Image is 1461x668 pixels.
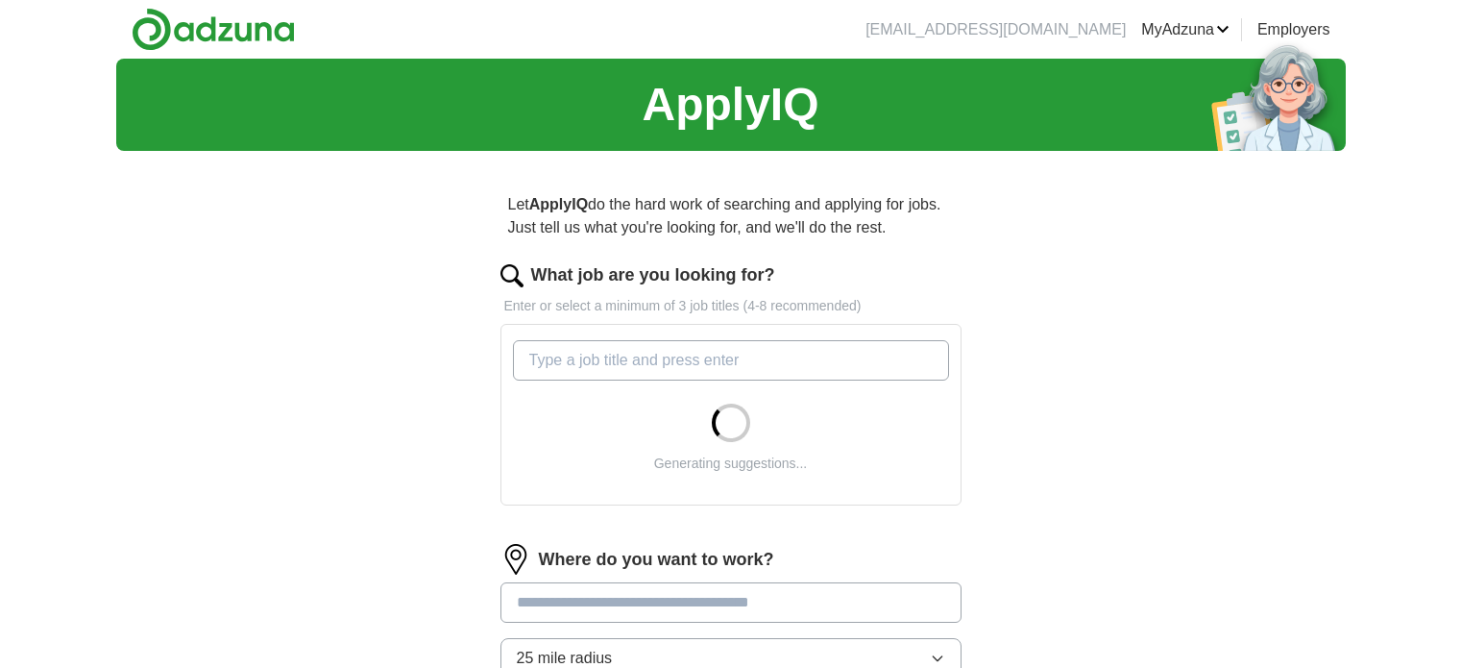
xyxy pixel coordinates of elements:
strong: ApplyIQ [529,196,588,212]
h1: ApplyIQ [642,70,818,139]
input: Type a job title and press enter [513,340,949,381]
label: Where do you want to work? [539,547,774,573]
img: Adzuna logo [132,8,295,51]
li: [EMAIL_ADDRESS][DOMAIN_NAME] [865,18,1126,41]
div: Generating suggestions... [654,454,808,474]
a: MyAdzuna [1141,18,1230,41]
p: Enter or select a minimum of 3 job titles (4-8 recommended) [500,296,962,316]
label: What job are you looking for? [531,262,775,288]
img: location.png [500,544,531,575]
img: search.png [500,264,524,287]
p: Let do the hard work of searching and applying for jobs. Just tell us what you're looking for, an... [500,186,962,247]
a: Employers [1257,18,1330,41]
